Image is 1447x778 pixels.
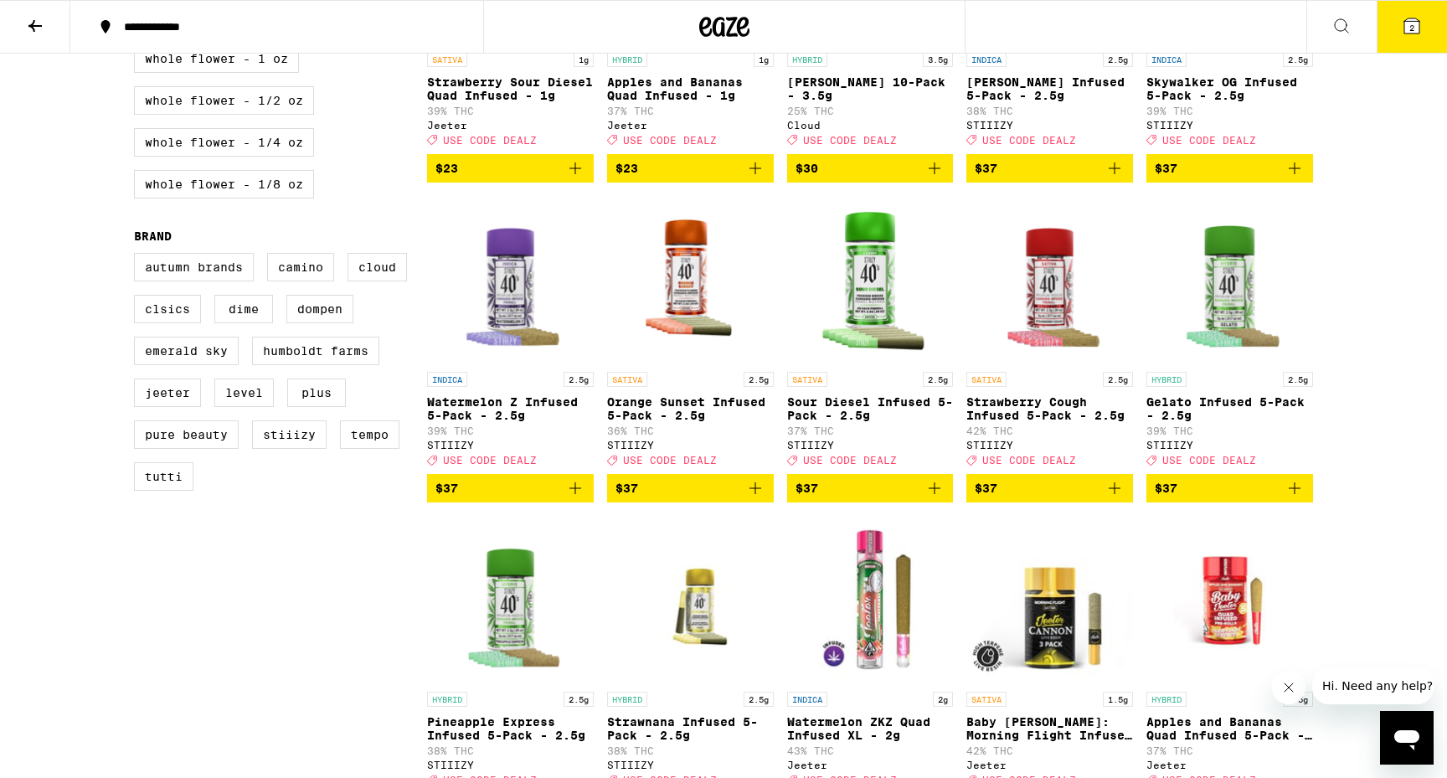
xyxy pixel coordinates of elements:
label: Autumn Brands [134,253,254,281]
a: Open page for Orange Sunset Infused 5-Pack - 2.5g from STIIIZY [607,196,774,474]
button: Add to bag [966,474,1133,502]
p: Pineapple Express Infused 5-Pack - 2.5g [427,715,594,742]
p: 2.5g [923,372,953,387]
label: CLSICS [134,295,201,323]
p: 37% THC [607,106,774,116]
a: Open page for Strawberry Cough Infused 5-Pack - 2.5g from STIIIZY [966,196,1133,474]
p: 42% THC [966,425,1133,436]
div: Jeeter [427,120,594,131]
p: 2g [933,692,953,707]
label: LEVEL [214,379,274,407]
a: Open page for Watermelon Z Infused 5-Pack - 2.5g from STIIIZY [427,196,594,474]
div: Jeeter [607,120,774,131]
p: Skywalker OG Infused 5-Pack - 2.5g [1146,75,1313,102]
iframe: Message from company [1312,667,1434,704]
p: 3.5g [923,52,953,67]
span: $37 [796,482,818,495]
span: $37 [435,482,458,495]
p: SATIVA [607,372,647,387]
p: HYBRID [607,692,647,707]
p: INDICA [787,692,827,707]
button: Add to bag [1146,154,1313,183]
span: $37 [975,482,997,495]
p: 1g [754,52,774,67]
label: Humboldt Farms [252,337,379,365]
img: Jeeter - Baby Cannon: Morning Flight Infused 3-Pack - 1.5g [966,516,1133,683]
label: STIIIZY [252,420,327,449]
p: Baby [PERSON_NAME]: Morning Flight Infused 3-Pack - 1.5g [966,715,1133,742]
label: Whole Flower - 1/4 oz [134,128,314,157]
p: 39% THC [1146,425,1313,436]
label: Tempo [340,420,399,449]
div: STIIIZY [607,760,774,770]
button: Add to bag [607,154,774,183]
span: USE CODE DEALZ [1162,455,1256,466]
label: DIME [214,295,273,323]
p: 37% THC [1146,745,1313,756]
div: STIIIZY [966,120,1133,131]
p: INDICA [427,372,467,387]
img: Jeeter - Watermelon ZKZ Quad Infused XL - 2g [787,516,954,683]
div: STIIIZY [1146,440,1313,451]
div: Jeeter [966,760,1133,770]
span: $37 [1155,162,1177,175]
p: Strawberry Cough Infused 5-Pack - 2.5g [966,395,1133,422]
span: USE CODE DEALZ [443,135,537,146]
p: HYBRID [607,52,647,67]
span: $23 [435,162,458,175]
p: 2.5g [1283,52,1313,67]
label: Tutti [134,462,193,491]
button: Add to bag [787,474,954,502]
label: Camino [267,253,334,281]
p: 37% THC [787,425,954,436]
p: SATIVA [427,52,467,67]
p: SATIVA [966,692,1007,707]
span: $37 [1155,482,1177,495]
img: STIIIZY - Gelato Infused 5-Pack - 2.5g [1146,196,1313,363]
div: Jeeter [1146,760,1313,770]
span: USE CODE DEALZ [623,455,717,466]
p: 2.5g [744,372,774,387]
p: 25% THC [787,106,954,116]
p: Orange Sunset Infused 5-Pack - 2.5g [607,395,774,422]
label: PLUS [287,379,346,407]
label: Jeeter [134,379,201,407]
p: 2.5g [564,692,594,707]
span: USE CODE DEALZ [982,455,1076,466]
p: Strawberry Sour Diesel Quad Infused - 1g [427,75,594,102]
img: STIIIZY - Sour Diesel Infused 5-Pack - 2.5g [787,196,954,363]
p: 39% THC [427,425,594,436]
iframe: Button to launch messaging window [1380,711,1434,765]
span: USE CODE DEALZ [1162,135,1256,146]
span: $37 [975,162,997,175]
p: HYBRID [1146,692,1187,707]
span: $30 [796,162,818,175]
p: 2.5g [744,692,774,707]
p: INDICA [966,52,1007,67]
p: Watermelon ZKZ Quad Infused XL - 2g [787,715,954,742]
p: Apples and Bananas Quad Infused - 1g [607,75,774,102]
span: USE CODE DEALZ [803,135,897,146]
img: STIIIZY - Pineapple Express Infused 5-Pack - 2.5g [427,516,594,683]
label: Whole Flower - 1/2 oz [134,86,314,115]
label: Whole Flower - 1/8 oz [134,170,314,198]
p: [PERSON_NAME] Infused 5-Pack - 2.5g [966,75,1133,102]
div: STIIIZY [787,440,954,451]
p: 38% THC [607,745,774,756]
p: 39% THC [1146,106,1313,116]
div: STIIIZY [1146,120,1313,131]
p: Gelato Infused 5-Pack - 2.5g [1146,395,1313,422]
span: USE CODE DEALZ [443,455,537,466]
div: STIIIZY [427,440,594,451]
label: Whole Flower - 1 oz [134,44,299,73]
p: 39% THC [427,106,594,116]
div: Cloud [787,120,954,131]
label: Dompen [286,295,353,323]
legend: Brand [134,229,172,243]
p: 43% THC [787,745,954,756]
a: Open page for Sour Diesel Infused 5-Pack - 2.5g from STIIIZY [787,196,954,474]
label: Cloud [348,253,407,281]
p: SATIVA [966,372,1007,387]
p: INDICA [1146,52,1187,67]
p: Sour Diesel Infused 5-Pack - 2.5g [787,395,954,422]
